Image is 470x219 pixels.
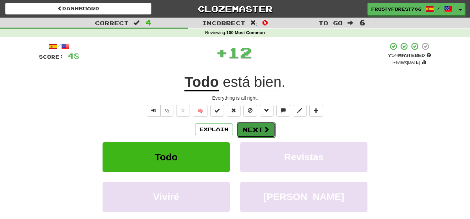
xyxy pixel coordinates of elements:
span: . [219,74,286,90]
strong: 100 Most Common [226,30,265,35]
div: Text-to-speech controls [146,105,173,117]
button: Next [237,122,275,138]
span: : [133,20,141,26]
span: Revistas [284,152,323,162]
button: [PERSON_NAME] [240,182,367,212]
button: ½ [160,105,173,117]
span: 12 [228,44,252,61]
small: Review: [DATE] [393,60,420,65]
button: Reset to 0% Mastered (alt+r) [227,105,241,117]
button: Ignore sentence (alt+i) [243,105,257,117]
div: / [39,42,79,51]
span: : [250,20,258,26]
span: bien [254,74,281,90]
span: 48 [68,51,79,60]
a: Clozemaster [162,3,308,15]
u: Todo [184,74,219,91]
a: Dashboard [5,3,151,14]
span: 0 [262,18,268,27]
span: Viviré [153,191,179,202]
span: Score: [39,54,64,60]
div: Everything is all right. [39,94,431,101]
span: : [348,20,355,26]
button: Revistas [240,142,367,172]
button: Favorite sentence (alt+f) [176,105,190,117]
button: Discuss sentence (alt+u) [276,105,290,117]
button: Play sentence audio (ctl+space) [147,105,161,117]
a: FrostyForest7067 / [367,3,456,15]
button: Todo [103,142,230,172]
button: Add to collection (alt+a) [309,105,323,117]
span: 75 % [388,52,398,58]
span: Incorrect [202,19,245,26]
button: Set this sentence to 100% Mastered (alt+m) [210,105,224,117]
span: 6 [360,18,365,27]
span: Correct [95,19,129,26]
button: Edit sentence (alt+d) [293,105,307,117]
span: + [216,42,228,63]
button: 🧠 [193,105,207,117]
span: está [223,74,250,90]
span: Todo [155,152,178,162]
span: 4 [146,18,151,27]
span: [PERSON_NAME] [264,191,344,202]
button: Viviré [103,182,230,212]
button: Grammar (alt+g) [260,105,274,117]
div: Mastered [388,52,431,59]
span: / [437,6,441,10]
span: FrostyForest7067 [371,6,422,12]
button: Explain [195,123,233,135]
span: To go [319,19,343,26]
